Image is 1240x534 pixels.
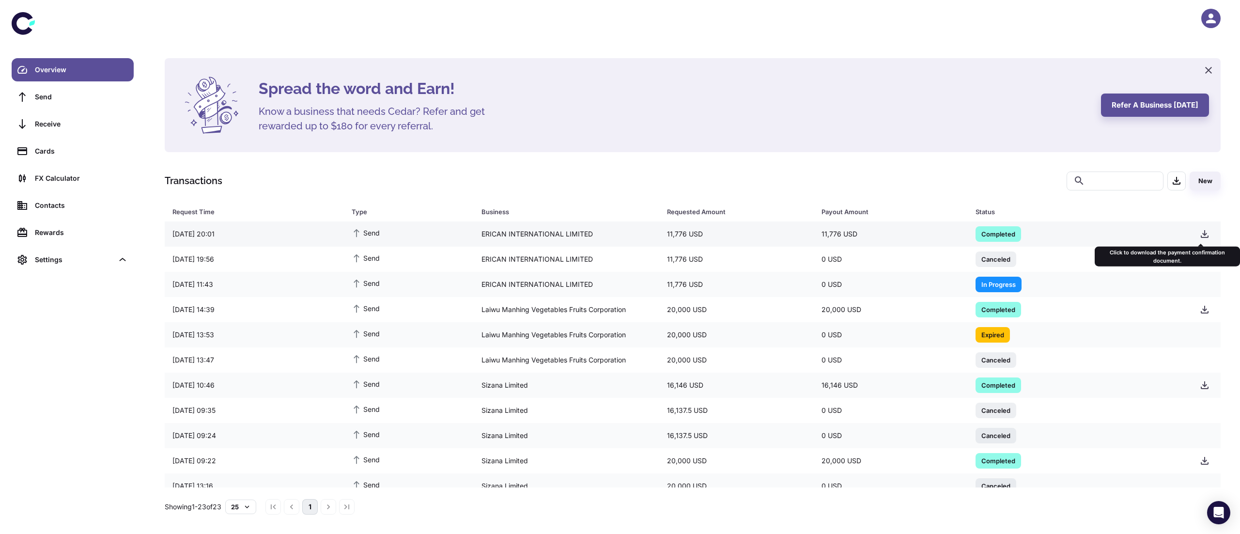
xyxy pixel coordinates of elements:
[659,401,814,420] div: 16,137.5 USD
[165,426,344,445] div: [DATE] 09:24
[976,330,1010,339] span: Expired
[12,140,134,163] a: Cards
[165,275,344,294] div: [DATE] 11:43
[814,250,968,268] div: 0 USD
[259,77,1089,100] h4: Spread the word and Earn!
[659,250,814,268] div: 11,776 USD
[976,279,1022,289] span: In Progress
[352,278,380,288] span: Send
[352,378,380,389] span: Send
[976,380,1021,390] span: Completed
[1101,94,1209,117] button: Refer a business [DATE]
[352,252,380,263] span: Send
[35,173,128,184] div: FX Calculator
[976,229,1021,238] span: Completed
[814,426,968,445] div: 0 USD
[259,104,501,133] h5: Know a business that needs Cedar? Refer and get rewarded up to $180 for every referral.
[165,300,344,319] div: [DATE] 14:39
[1190,172,1221,190] button: New
[352,205,457,219] div: Type
[35,92,128,102] div: Send
[35,64,128,75] div: Overview
[165,351,344,369] div: [DATE] 13:47
[165,401,344,420] div: [DATE] 09:35
[172,205,340,219] span: Request Time
[659,452,814,470] div: 20,000 USD
[474,300,659,319] div: Laiwu Manhing Vegetables Fruits Corporation
[976,254,1016,264] span: Canceled
[814,300,968,319] div: 20,000 USD
[659,351,814,369] div: 20,000 USD
[1095,247,1240,267] div: Click to download the payment confirmation document.
[12,85,134,109] a: Send
[474,477,659,495] div: Sizana Limited
[12,112,134,136] a: Receive
[814,351,968,369] div: 0 USD
[474,376,659,394] div: Sizana Limited
[352,227,380,238] span: Send
[667,205,797,219] div: Requested Amount
[302,499,318,515] button: page 1
[172,205,327,219] div: Request Time
[976,455,1021,465] span: Completed
[12,248,134,271] div: Settings
[667,205,810,219] span: Requested Amount
[165,477,344,495] div: [DATE] 13:16
[35,119,128,129] div: Receive
[264,499,356,515] nav: pagination navigation
[35,254,113,265] div: Settings
[165,225,344,243] div: [DATE] 20:01
[1207,501,1230,524] div: Open Intercom Messenger
[814,477,968,495] div: 0 USD
[352,328,380,339] span: Send
[814,376,968,394] div: 16,146 USD
[659,426,814,445] div: 16,137.5 USD
[165,250,344,268] div: [DATE] 19:56
[659,225,814,243] div: 11,776 USD
[35,200,128,211] div: Contacts
[165,452,344,470] div: [DATE] 09:22
[814,225,968,243] div: 11,776 USD
[659,376,814,394] div: 16,146 USD
[352,353,380,364] span: Send
[474,452,659,470] div: Sizana Limited
[165,173,222,188] h1: Transactions
[474,401,659,420] div: Sizana Limited
[352,303,380,314] span: Send
[976,205,1180,219] span: Status
[814,326,968,344] div: 0 USD
[659,300,814,319] div: 20,000 USD
[12,167,134,190] a: FX Calculator
[352,205,470,219] span: Type
[35,146,128,157] div: Cards
[474,225,659,243] div: ERICAN INTERNATIONAL LIMITED
[165,326,344,344] div: [DATE] 13:53
[225,500,256,514] button: 25
[821,205,964,219] span: Payout Amount
[976,430,1016,440] span: Canceled
[12,221,134,244] a: Rewards
[474,275,659,294] div: ERICAN INTERNATIONAL LIMITED
[474,351,659,369] div: Laiwu Manhing Vegetables Fruits Corporation
[352,454,380,465] span: Send
[352,404,380,414] span: Send
[659,477,814,495] div: 20,000 USD
[976,405,1016,415] span: Canceled
[12,58,134,81] a: Overview
[474,326,659,344] div: Laiwu Manhing Vegetables Fruits Corporation
[821,205,952,219] div: Payout Amount
[659,326,814,344] div: 20,000 USD
[814,452,968,470] div: 20,000 USD
[474,250,659,268] div: ERICAN INTERNATIONAL LIMITED
[659,275,814,294] div: 11,776 USD
[352,479,380,490] span: Send
[976,304,1021,314] span: Completed
[474,426,659,445] div: Sizana Limited
[976,205,1168,219] div: Status
[976,481,1016,490] span: Canceled
[352,429,380,440] span: Send
[814,401,968,420] div: 0 USD
[976,355,1016,364] span: Canceled
[35,227,128,238] div: Rewards
[814,275,968,294] div: 0 USD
